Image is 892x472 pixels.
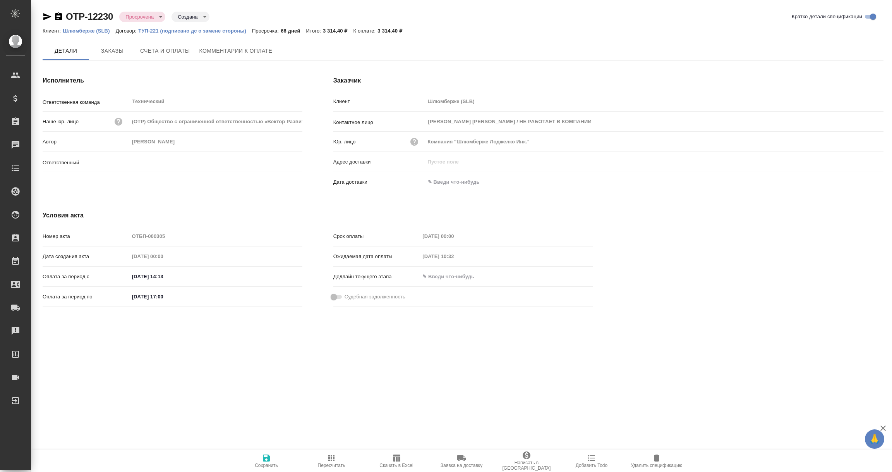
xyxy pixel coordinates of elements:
h4: Исполнитель [43,76,302,85]
p: К оплате: [353,28,378,34]
span: Комментарии к оплате [199,46,273,56]
a: OTP-12230 [66,11,113,22]
p: Срок оплаты [333,233,420,240]
span: Счета и оплаты [140,46,190,56]
div: Просрочена [119,12,165,22]
p: Шлюмберже (SLB) [63,28,115,34]
button: 🙏 [865,429,884,449]
input: Пустое поле [420,231,487,242]
a: ТУП-221 (подписано дс о замене стороны) [138,27,252,34]
p: Автор [43,138,129,146]
p: Итого: [306,28,323,34]
p: Дата создания акта [43,253,129,260]
span: Судебная задолженность [345,293,405,301]
input: Пустое поле [129,116,302,127]
p: Ожидаемая дата оплаты [333,253,420,260]
p: Ответственная команда [43,98,129,106]
input: Пустое поле [129,251,197,262]
p: Оплата за период по [43,293,129,301]
p: 66 дней [281,28,306,34]
span: 🙏 [868,431,881,447]
div: Просрочена [172,12,209,22]
input: ✎ Введи что-нибудь [425,176,493,188]
input: Пустое поле [420,251,487,262]
p: Просрочка: [252,28,281,34]
span: Кратко детали спецификации [792,13,862,21]
input: Пустое поле [129,231,302,242]
p: Наше юр. лицо [43,118,79,126]
p: Клиент: [43,28,63,34]
p: Договор: [116,28,139,34]
p: ТУП-221 (подписано дс о замене стороны) [138,28,252,34]
input: ✎ Введи что-нибудь [129,271,197,282]
input: Пустое поле [129,136,302,147]
input: ✎ Введи что-нибудь [420,271,487,282]
button: Скопировать ссылку для ЯМессенджера [43,12,52,21]
h4: Условия акта [43,211,593,220]
p: Юр. лицо [333,138,356,146]
span: Заказы [94,46,131,56]
input: Пустое поле [425,96,883,107]
p: Оплата за период с [43,273,129,281]
p: Дедлайн текущего этапа [333,273,420,281]
button: Создана [175,14,200,20]
input: ✎ Введи что-нибудь [129,291,197,302]
p: Контактное лицо [333,119,425,126]
p: Ответственный [43,159,129,167]
p: Адрес доставки [333,158,425,166]
button: Open [298,161,300,163]
h4: Заказчик [333,76,883,85]
p: Дата доставки [333,178,425,186]
p: 3 314,40 ₽ [323,28,353,34]
button: Скопировать ссылку [54,12,63,21]
span: Детали [47,46,84,56]
p: Клиент [333,98,425,105]
p: Номер акта [43,233,129,240]
input: Пустое поле [425,136,883,147]
button: Просрочена [123,14,156,20]
p: 3 314,40 ₽ [377,28,408,34]
a: Шлюмберже (SLB) [63,27,115,34]
input: Пустое поле [425,156,883,167]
